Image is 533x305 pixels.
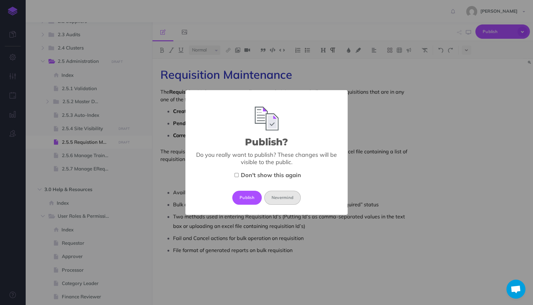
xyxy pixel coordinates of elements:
[245,137,288,147] h2: Publish?
[196,151,337,166] div: Do you really want to publish? These changes will be visible to the public.
[232,191,262,205] button: Publish
[506,280,525,299] a: Open chat
[241,171,301,179] span: Don't show this again
[264,191,301,205] button: Nevermind
[255,107,279,130] img: Confirm Publish
[234,173,239,177] input: Don't show this again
